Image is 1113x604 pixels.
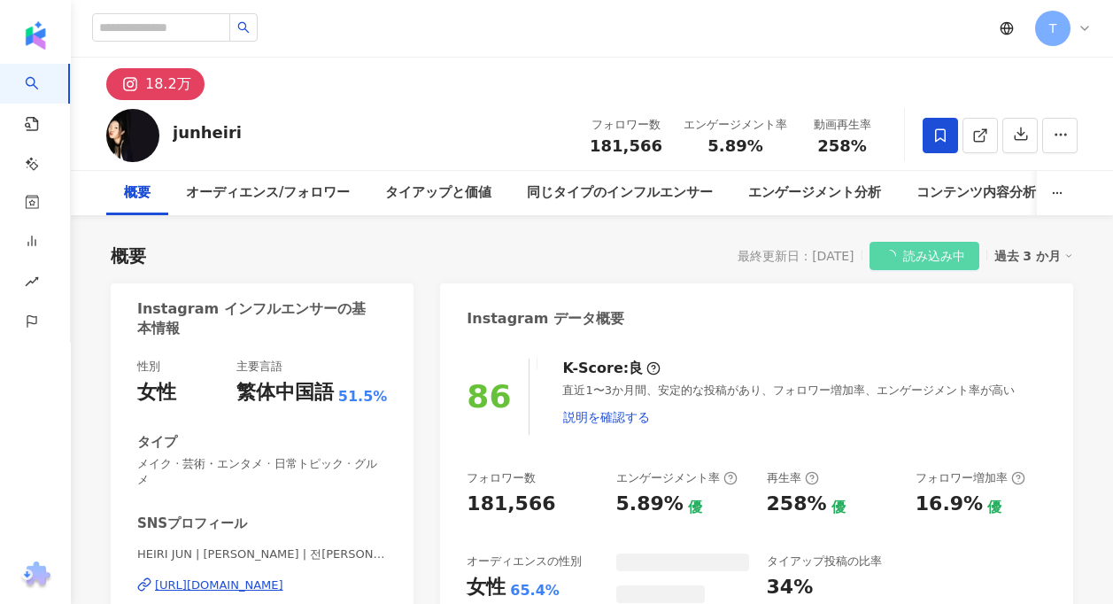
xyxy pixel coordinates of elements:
div: 優 [688,498,702,517]
span: 51.5% [338,387,388,407]
div: 65.4% [510,581,560,600]
button: 18.2万 [106,68,205,100]
div: 良 [629,359,643,378]
a: search [25,64,60,255]
span: search [237,21,250,34]
img: logo icon [21,21,50,50]
a: [URL][DOMAIN_NAME] [137,577,387,593]
div: K-Score : [562,359,661,378]
div: 34% [767,574,814,601]
div: エンゲージメント率 [616,470,738,486]
img: chrome extension [19,561,53,590]
div: 主要言語 [236,359,282,375]
div: 再生率 [767,470,819,486]
div: 同じタイプのインフルエンサー [527,182,713,204]
div: 直近1〜3か月間、安定的な投稿があり、フォロワー増加率、エンゲージメント率が高い [562,383,1047,434]
span: 258% [817,137,867,155]
div: エンゲージメント分析 [748,182,881,204]
div: タイプ [137,433,177,452]
div: 女性 [137,379,176,407]
div: 過去 3 か月 [994,244,1074,267]
button: 読み込み中 [870,242,979,270]
div: フォロワー数 [467,470,536,486]
div: 5.89% [616,491,684,518]
div: 概要 [124,182,151,204]
div: フォロワー数 [590,116,662,134]
div: Instagram インフルエンサーの基本情報 [137,299,378,339]
div: 優 [831,498,846,517]
div: 18.2万 [145,72,191,97]
div: 16.9% [916,491,983,518]
div: 86 [467,378,511,414]
button: 説明を確認する [562,399,651,435]
span: HEIRI JUN | [PERSON_NAME] | 전[PERSON_NAME] 🇰🇷 𝙞𝙣 🇭🇰 | junheiri [137,546,387,562]
div: 繁体中国語 [236,379,334,407]
div: タイアップと価値 [385,182,491,204]
span: メイク · 芸術・エンタメ · 日常トピック · グルメ [137,456,387,488]
div: SNSプロフィール [137,515,247,533]
div: junheiri [173,121,242,143]
div: 概要 [111,244,146,268]
img: KOL Avatar [106,109,159,162]
div: [URL][DOMAIN_NAME] [155,577,283,593]
div: フォロワー増加率 [916,470,1025,486]
div: 最終更新日：[DATE] [738,249,854,263]
div: オーディエンス/フォロワー [186,182,350,204]
div: 258% [767,491,827,518]
div: 181,566 [467,491,555,518]
div: コンテンツ内容分析 [916,182,1036,204]
div: タイアップ投稿の比率 [767,554,882,569]
span: 181,566 [590,136,662,155]
span: 5.89% [707,137,762,155]
div: Instagram データ概要 [467,309,624,329]
div: 優 [987,498,1001,517]
span: T [1049,19,1057,38]
div: オーディエンスの性別 [467,554,582,569]
span: loading [881,247,899,265]
div: 性別 [137,359,160,375]
div: 女性 [467,574,506,601]
span: 説明を確認する [563,410,650,424]
div: エンゲージメント率 [684,116,787,134]
span: rise [25,264,39,304]
span: 読み込み中 [903,243,965,271]
div: 動画再生率 [808,116,876,134]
